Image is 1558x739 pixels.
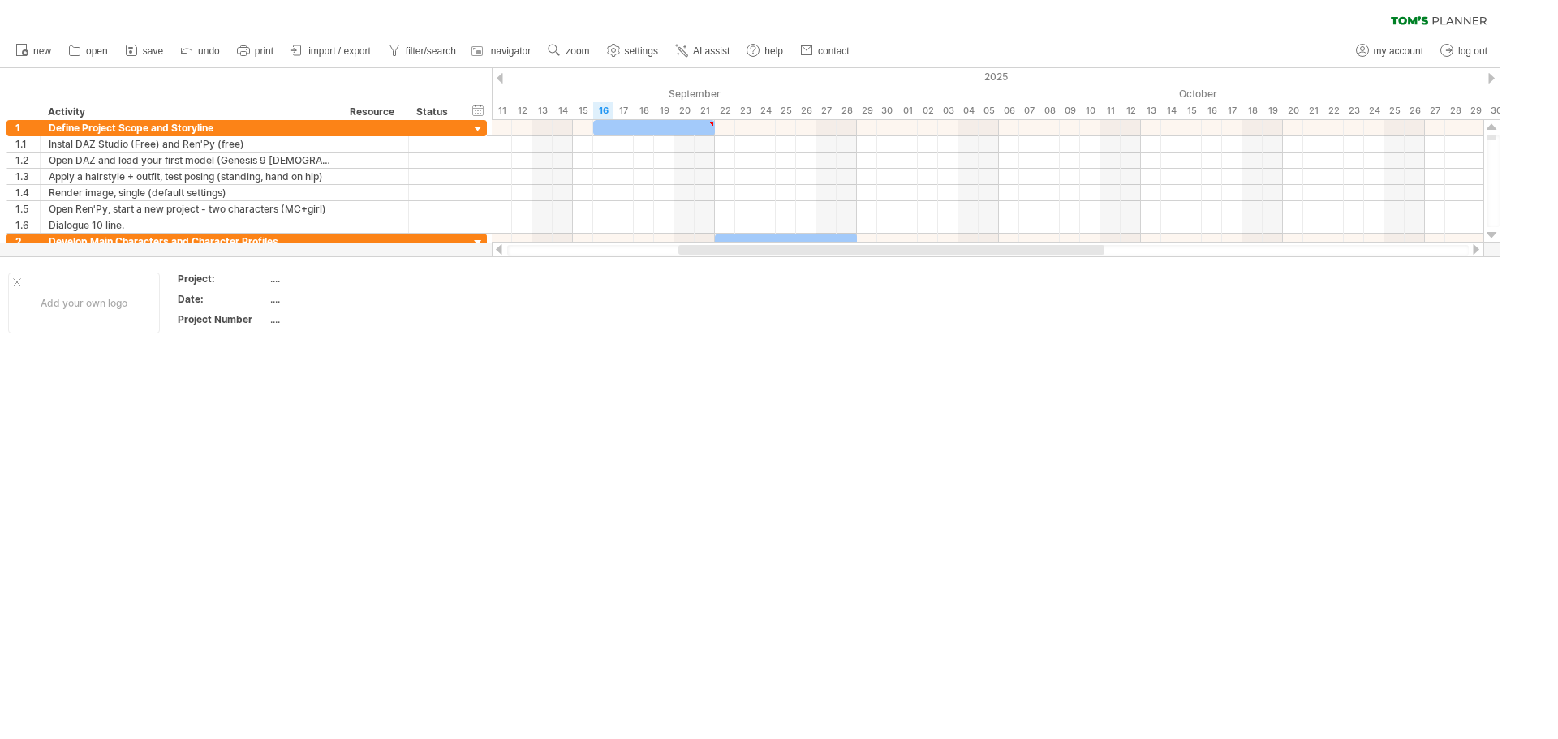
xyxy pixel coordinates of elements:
[350,104,399,120] div: Resource
[176,41,225,62] a: undo
[469,41,536,62] a: navigator
[178,292,267,306] div: Date:
[49,169,334,184] div: Apply a hairstyle + outfit, test posing (standing, hand on hip)
[308,45,371,57] span: import / export
[1425,102,1445,119] div: Monday, 27 October 2025
[979,102,999,119] div: Sunday, 5 October 2025
[491,45,531,57] span: navigator
[86,45,108,57] span: open
[1405,102,1425,119] div: Sunday, 26 October 2025
[1465,102,1486,119] div: Wednesday, 29 October 2025
[796,102,816,119] div: Friday, 26 September 2025
[49,201,334,217] div: Open Ren'Py, start a new project - two characters (MC+girl)
[121,41,168,62] a: save
[634,102,654,119] div: Thursday, 18 September 2025
[1060,102,1080,119] div: Thursday, 9 October 2025
[198,45,220,57] span: undo
[15,120,40,135] div: 1
[837,102,857,119] div: Sunday, 28 September 2025
[384,41,461,62] a: filter/search
[613,102,634,119] div: Wednesday, 17 September 2025
[1080,102,1100,119] div: Friday, 10 October 2025
[764,45,783,57] span: help
[938,102,958,119] div: Friday, 3 October 2025
[286,41,376,62] a: import / export
[1445,102,1465,119] div: Tuesday, 28 October 2025
[1141,102,1161,119] div: Monday, 13 October 2025
[1384,102,1405,119] div: Saturday, 25 October 2025
[1100,102,1121,119] div: Saturday, 11 October 2025
[654,102,674,119] div: Friday, 19 September 2025
[1039,102,1060,119] div: Wednesday, 8 October 2025
[49,136,334,152] div: Instal DAZ Studio (Free) and Ren'Py (free)
[695,102,715,119] div: Sunday, 21 September 2025
[1352,41,1428,62] a: my account
[553,102,573,119] div: Sunday, 14 September 2025
[15,201,40,217] div: 1.5
[1458,45,1487,57] span: log out
[512,102,532,119] div: Friday, 12 September 2025
[49,153,334,168] div: Open DAZ and load your first model (Genesis 9 [DEMOGRAPHIC_DATA]/[DEMOGRAPHIC_DATA]))
[233,41,278,62] a: print
[1161,102,1181,119] div: Tuesday, 14 October 2025
[671,41,734,62] a: AI assist
[8,273,160,333] div: Add your own logo
[593,102,613,119] div: Tuesday, 16 September 2025
[958,102,979,119] div: Saturday, 4 October 2025
[776,102,796,119] div: Thursday, 25 September 2025
[918,102,938,119] div: Thursday, 2 October 2025
[270,292,407,306] div: ....
[48,104,333,120] div: Activity
[625,45,658,57] span: settings
[178,312,267,326] div: Project Number
[15,185,40,200] div: 1.4
[15,217,40,233] div: 1.6
[1436,41,1492,62] a: log out
[270,312,407,326] div: ....
[1202,102,1222,119] div: Thursday, 16 October 2025
[796,41,854,62] a: contact
[1263,102,1283,119] div: Sunday, 19 October 2025
[897,85,1526,102] div: October 2025
[1374,45,1423,57] span: my account
[877,102,897,119] div: Tuesday, 30 September 2025
[49,120,334,135] div: Define Project Scope and Storyline
[406,45,456,57] span: filter/search
[33,45,51,57] span: new
[15,153,40,168] div: 1.2
[1121,102,1141,119] div: Sunday, 12 October 2025
[270,272,407,286] div: ....
[544,41,594,62] a: zoom
[566,45,589,57] span: zoom
[1019,102,1039,119] div: Tuesday, 7 October 2025
[1323,102,1344,119] div: Wednesday, 22 October 2025
[1364,102,1384,119] div: Friday, 24 October 2025
[735,102,755,119] div: Tuesday, 23 September 2025
[255,45,273,57] span: print
[11,41,56,62] a: new
[816,102,837,119] div: Saturday, 27 September 2025
[818,45,850,57] span: contact
[15,234,40,249] div: 2
[49,185,334,200] div: Render image, single (default settings)
[755,102,776,119] div: Wednesday, 24 September 2025
[999,102,1019,119] div: Monday, 6 October 2025
[897,102,918,119] div: Wednesday, 1 October 2025
[49,217,334,233] div: Dialogue 10 line.
[1283,102,1303,119] div: Monday, 20 October 2025
[573,102,593,119] div: Monday, 15 September 2025
[178,272,267,286] div: Project:
[532,102,553,119] div: Saturday, 13 September 2025
[1344,102,1364,119] div: Thursday, 23 October 2025
[1242,102,1263,119] div: Saturday, 18 October 2025
[693,45,730,57] span: AI assist
[674,102,695,119] div: Saturday, 20 September 2025
[1303,102,1323,119] div: Tuesday, 21 October 2025
[1486,102,1506,119] div: Thursday, 30 October 2025
[492,102,512,119] div: Thursday, 11 September 2025
[143,45,163,57] span: save
[64,41,113,62] a: open
[1181,102,1202,119] div: Wednesday, 15 October 2025
[15,169,40,184] div: 1.3
[603,41,663,62] a: settings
